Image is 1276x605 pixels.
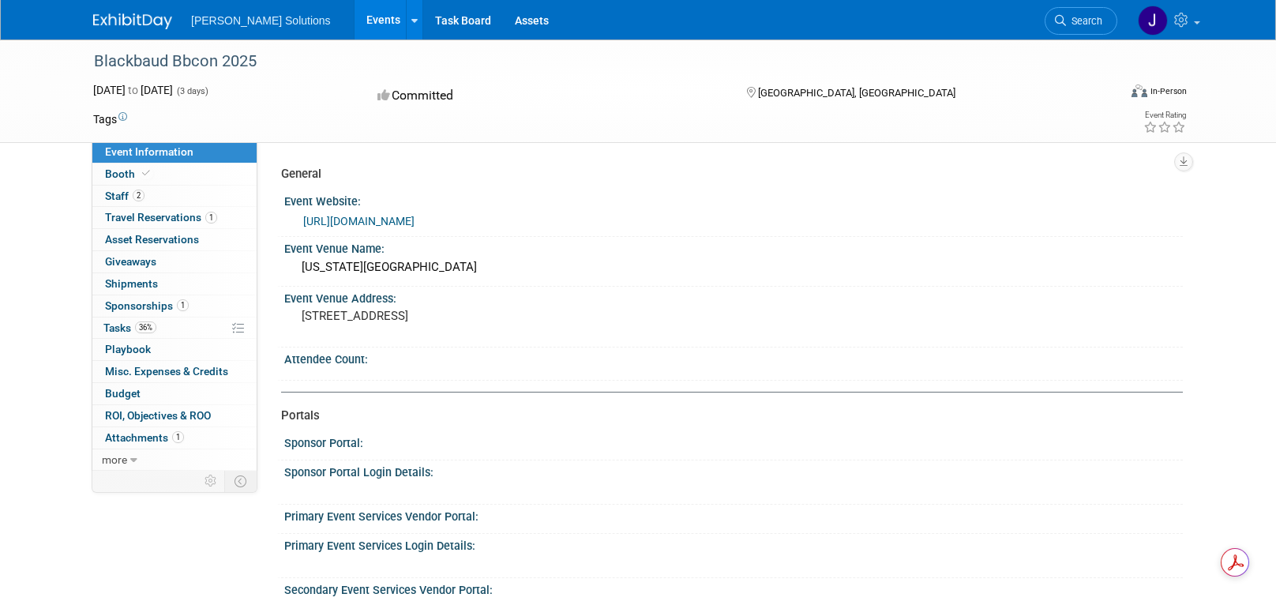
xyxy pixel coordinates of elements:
[373,82,722,110] div: Committed
[105,190,144,202] span: Staff
[1024,82,1187,106] div: Event Format
[284,287,1183,306] div: Event Venue Address:
[92,405,257,427] a: ROI, Objectives & ROO
[142,169,150,178] i: Booth reservation complete
[191,14,331,27] span: [PERSON_NAME] Solutions
[133,190,144,201] span: 2
[92,141,257,163] a: Event Information
[1066,15,1102,27] span: Search
[105,343,151,355] span: Playbook
[281,166,1171,182] div: General
[92,186,257,207] a: Staff2
[197,471,225,491] td: Personalize Event Tab Strip
[225,471,257,491] td: Toggle Event Tabs
[105,145,193,158] span: Event Information
[135,321,156,333] span: 36%
[105,255,156,268] span: Giveaways
[92,273,257,295] a: Shipments
[88,47,1094,76] div: Blackbaud Bbcon 2025
[175,86,208,96] span: (3 days)
[205,212,217,224] span: 1
[92,361,257,382] a: Misc. Expenses & Credits
[92,339,257,360] a: Playbook
[105,233,199,246] span: Asset Reservations
[758,87,955,99] span: [GEOGRAPHIC_DATA], [GEOGRAPHIC_DATA]
[105,277,158,290] span: Shipments
[93,84,173,96] span: [DATE] [DATE]
[105,211,217,224] span: Travel Reservations
[105,431,184,444] span: Attachments
[284,578,1183,598] div: Secondary Event Services Vendor Portal:
[281,408,1171,424] div: Portals
[93,13,172,29] img: ExhibitDay
[284,431,1183,451] div: Sponsor Portal:
[105,299,189,312] span: Sponsorships
[1138,6,1168,36] img: Jadie Gamble
[105,409,211,422] span: ROI, Objectives & ROO
[92,427,257,449] a: Attachments1
[105,167,153,180] span: Booth
[1143,111,1186,119] div: Event Rating
[296,255,1171,280] div: [US_STATE][GEOGRAPHIC_DATA]
[177,299,189,311] span: 1
[284,237,1183,257] div: Event Venue Name:
[92,251,257,272] a: Giveaways
[1150,85,1187,97] div: In-Person
[102,453,127,466] span: more
[92,163,257,185] a: Booth
[303,215,415,227] a: [URL][DOMAIN_NAME]
[1045,7,1117,35] a: Search
[92,229,257,250] a: Asset Reservations
[284,190,1183,209] div: Event Website:
[172,431,184,443] span: 1
[92,295,257,317] a: Sponsorships1
[284,348,1183,367] div: Attendee Count:
[92,207,257,228] a: Travel Reservations1
[1132,85,1147,97] img: Format-Inperson.png
[105,387,141,400] span: Budget
[93,111,127,127] td: Tags
[103,321,156,334] span: Tasks
[92,449,257,471] a: more
[92,318,257,339] a: Tasks36%
[105,365,228,378] span: Misc. Expenses & Credits
[284,505,1183,524] div: Primary Event Services Vendor Portal:
[92,383,257,404] a: Budget
[302,309,641,323] pre: [STREET_ADDRESS]
[284,534,1183,554] div: Primary Event Services Login Details:
[284,460,1183,480] div: Sponsor Portal Login Details:
[126,84,141,96] span: to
